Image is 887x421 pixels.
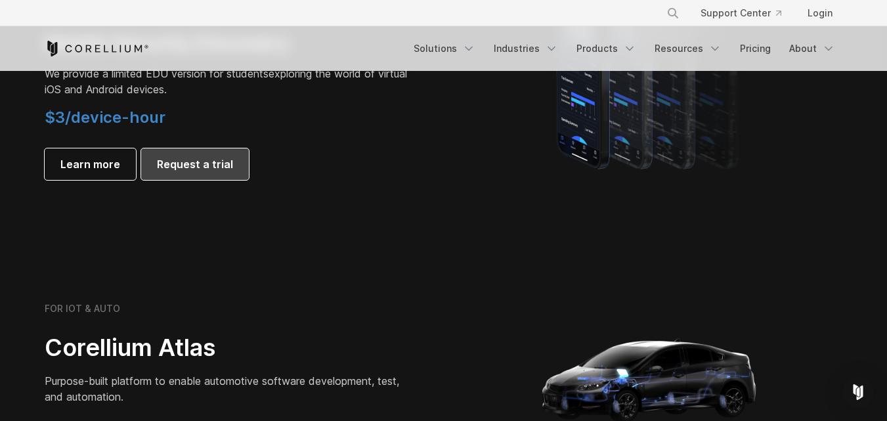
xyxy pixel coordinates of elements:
h2: Corellium Atlas [45,333,412,363]
span: $3/device-hour [45,108,165,127]
a: Resources [647,37,729,60]
a: Learn more [45,148,136,180]
a: Support Center [690,1,792,25]
span: Request a trial [157,156,233,172]
a: Request a trial [141,148,249,180]
a: Corellium Home [45,41,149,56]
div: Navigation Menu [651,1,843,25]
a: Products [569,37,644,60]
div: Navigation Menu [406,37,843,60]
span: Purpose-built platform to enable automotive software development, test, and automation. [45,374,399,403]
a: Solutions [406,37,483,60]
a: Login [797,1,843,25]
a: Industries [486,37,566,60]
h6: FOR IOT & AUTO [45,303,120,315]
a: About [781,37,843,60]
span: We provide a limited EDU version for students [45,67,269,80]
a: Pricing [732,37,779,60]
p: exploring the world of virtual iOS and Android devices. [45,66,412,97]
div: Open Intercom Messenger [842,376,874,408]
button: Search [661,1,685,25]
span: Learn more [60,156,120,172]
